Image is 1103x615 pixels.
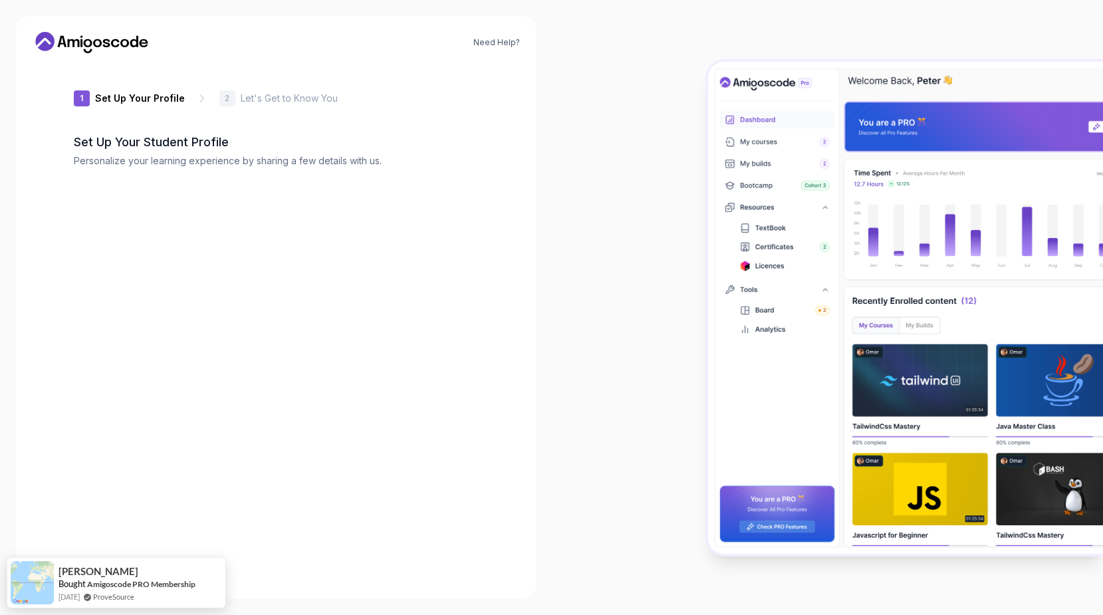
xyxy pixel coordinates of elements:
[241,92,338,105] p: Let's Get to Know You
[93,591,134,602] a: ProveSource
[59,591,80,602] span: [DATE]
[11,561,54,604] img: provesource social proof notification image
[708,62,1103,554] img: Amigoscode Dashboard
[473,37,520,48] a: Need Help?
[87,579,195,589] a: Amigoscode PRO Membership
[32,32,152,53] a: Home link
[74,133,478,152] h2: Set Up Your Student Profile
[59,566,138,577] span: [PERSON_NAME]
[59,578,86,589] span: Bought
[225,94,229,102] p: 2
[74,154,478,168] p: Personalize your learning experience by sharing a few details with us.
[80,94,83,102] p: 1
[95,92,185,105] p: Set Up Your Profile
